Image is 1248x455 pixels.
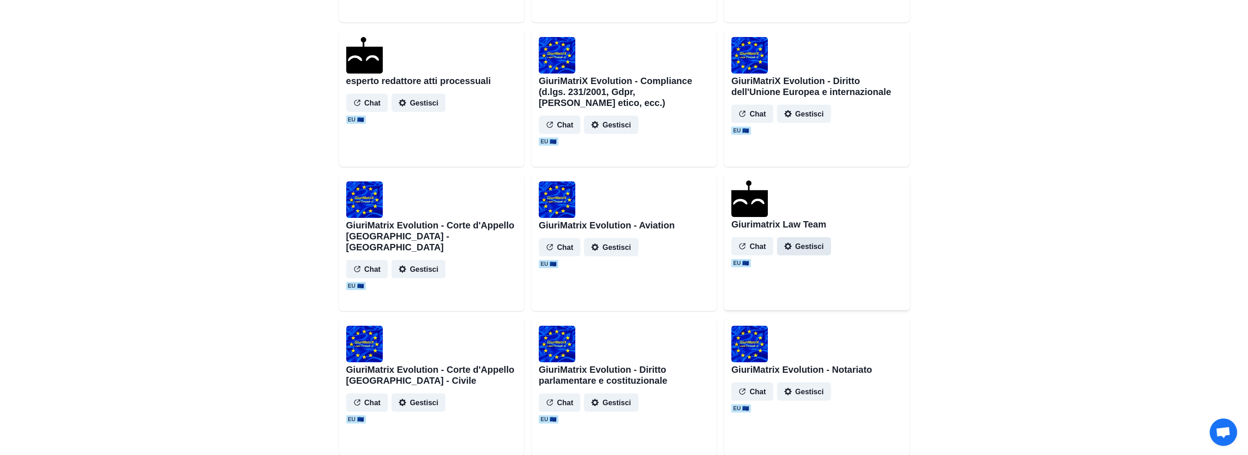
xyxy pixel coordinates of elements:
[539,326,575,362] img: user%2F1706%2F4a3288cf-3ee1-4a86-98fc-4b9c9871b29c
[346,181,383,218] img: user%2F1706%2F922c1493-52c7-4f70-8b18-047ea0ae002b
[346,393,388,412] button: Chat
[346,220,517,253] h2: GiuriMatrix Evolution - Corte d'Appello [GEOGRAPHIC_DATA] - [GEOGRAPHIC_DATA]
[346,94,388,112] button: Chat
[391,393,445,412] button: Gestisci
[777,105,831,123] button: Gestisci
[346,260,388,278] button: Chat
[539,138,558,146] span: EU 🇪🇺
[346,75,491,86] h2: esperto redattore atti processuali
[731,75,902,97] h2: GiuriMatriX Evolution - Diritto dell'Unione Europea e internazionale
[731,404,751,413] span: EU 🇪🇺
[584,116,638,134] button: Gestisci
[539,238,581,256] button: Chat
[539,181,575,218] img: user%2F1706%2F464d7cf8-ce76-408e-8548-6319e8db152e
[539,116,581,134] button: Chat
[731,259,751,267] span: EU 🇪🇺
[584,238,638,256] button: Gestisci
[1210,418,1237,446] div: Aprire la chat
[391,260,445,278] button: Gestisci
[346,415,366,423] span: EU 🇪🇺
[539,75,709,108] h2: GiuriMatriX Evolution - Compliance (d.lgs. 231/2001, Gdpr, [PERSON_NAME] etico, ecc.)
[539,37,575,74] img: user%2F1706%2Fc69140c4-d187-40b2-8d31-27057e89bcfe
[539,364,709,386] h2: GiuriMatrix Evolution - Diritto parlamentare e costituzionale
[346,37,383,74] img: agenthostmascotdark.ico
[731,180,768,217] img: agenthostmascotdark.ico
[731,382,773,401] button: Chat
[539,260,558,268] span: EU 🇪🇺
[777,382,831,401] button: Gestisci
[731,127,751,135] span: EU 🇪🇺
[731,105,773,123] button: Chat
[346,116,366,124] span: EU 🇪🇺
[539,220,675,231] h2: GiuriMatrix Evolution - Aviation
[584,393,638,412] button: Gestisci
[731,37,768,74] img: user%2F1706%2F7dea465f-1924-49cc-a643-3e1d40af1abd
[777,237,831,255] button: Gestisci
[346,326,383,362] img: user%2F1706%2Fa7be486d-1765-45ac-963e-5269611346e8
[731,364,872,375] h2: GiuriMatrix Evolution - Notariato
[539,415,558,423] span: EU 🇪🇺
[539,393,581,412] button: Chat
[731,219,826,230] h2: Giurimatrix Law Team
[731,237,773,255] button: Chat
[346,364,517,386] h2: GiuriMatrix Evolution - Corte d'Appello [GEOGRAPHIC_DATA] - Civile
[391,94,445,112] button: Gestisci
[731,326,768,362] img: user%2F1706%2Fcd78cf1f-0b10-4fa1-aded-0ecb84d0573d
[346,282,366,290] span: EU 🇪🇺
